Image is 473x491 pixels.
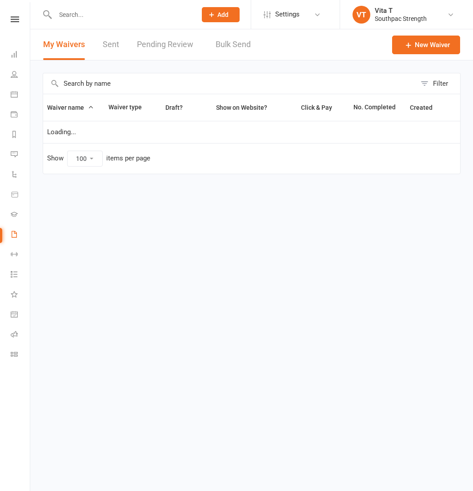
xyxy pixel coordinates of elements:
[217,11,228,18] span: Add
[52,8,190,21] input: Search...
[11,105,31,125] a: Payments
[11,305,31,325] a: General attendance kiosk mode
[11,125,31,145] a: Reports
[47,102,94,113] button: Waiver name
[349,94,406,121] th: No. Completed
[433,78,448,89] div: Filter
[165,104,183,111] span: Draft?
[11,185,31,205] a: Product Sales
[11,65,31,85] a: People
[375,7,427,15] div: Vita T
[11,325,31,345] a: Roll call kiosk mode
[47,151,150,167] div: Show
[106,155,150,162] div: items per page
[137,29,198,60] a: Pending Review
[11,45,31,65] a: Dashboard
[293,102,342,113] button: Click & Pay
[103,29,119,60] a: Sent
[392,36,460,54] a: New Waiver
[43,121,460,143] td: Loading...
[202,7,240,22] button: Add
[43,73,416,94] input: Search by name
[208,102,277,113] button: Show on Website?
[416,73,460,94] button: Filter
[47,104,94,111] span: Waiver name
[104,94,151,121] th: Waiver type
[410,104,442,111] span: Created
[11,345,31,365] a: Class kiosk mode
[375,15,427,23] div: Southpac Strength
[410,102,442,113] button: Created
[353,6,370,24] div: VT
[216,104,267,111] span: Show on Website?
[301,104,332,111] span: Click & Pay
[11,285,31,305] a: What's New
[11,85,31,105] a: Calendar
[275,4,300,24] span: Settings
[157,102,192,113] button: Draft?
[43,29,85,60] button: My Waivers
[216,29,251,60] a: Bulk Send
